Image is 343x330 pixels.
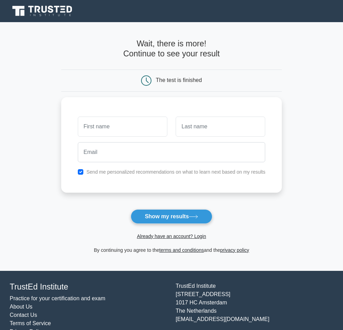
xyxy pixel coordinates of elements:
a: About Us [10,304,33,310]
a: Already have an account? Login [137,233,206,239]
input: Last name [176,117,265,137]
button: Show my results [131,209,212,224]
h4: TrustEd Institute [10,282,167,292]
div: By continuing you agree to the and the [57,246,286,254]
h4: Wait, there is more! Continue to see your result [61,39,282,58]
label: Send me personalized recommendations on what to learn next based on my results [86,169,266,175]
a: Contact Us [10,312,37,318]
input: Email [78,142,266,162]
a: privacy policy [220,247,249,253]
a: Practice for your certification and exam [10,295,105,301]
a: terms and conditions [159,247,204,253]
div: The test is finished [156,77,202,83]
a: Terms of Service [10,320,51,326]
input: First name [78,117,167,137]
